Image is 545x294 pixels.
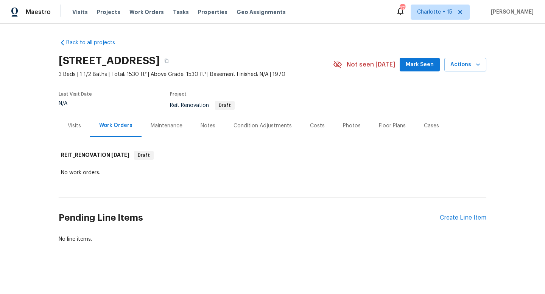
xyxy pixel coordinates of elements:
[59,200,440,235] h2: Pending Line Items
[170,92,187,96] span: Project
[379,122,406,130] div: Floor Plans
[59,143,486,167] div: REIT_RENOVATION [DATE]Draft
[173,9,189,15] span: Tasks
[59,71,333,78] span: 3 Beds | 1 1/2 Baths | Total: 1530 ft² | Above Grade: 1530 ft² | Basement Finished: N/A | 1970
[135,152,153,159] span: Draft
[59,101,92,106] div: N/A
[198,8,227,16] span: Properties
[400,58,440,72] button: Mark Seen
[237,8,286,16] span: Geo Assignments
[450,60,480,70] span: Actions
[347,61,395,68] span: Not seen [DATE]
[99,122,132,129] div: Work Orders
[129,8,164,16] span: Work Orders
[488,8,534,16] span: [PERSON_NAME]
[59,235,486,243] div: No line items.
[424,122,439,130] div: Cases
[310,122,325,130] div: Costs
[160,54,173,68] button: Copy Address
[59,39,131,46] a: Back to all projects
[97,8,120,16] span: Projects
[61,151,129,160] h6: REIT_RENOVATION
[170,103,235,108] span: Reit Renovation
[234,122,292,130] div: Condition Adjustments
[111,152,129,158] span: [DATE]
[59,92,92,96] span: Last Visit Date
[440,214,486,221] div: Create Line Item
[406,60,434,70] span: Mark Seen
[417,8,452,16] span: Charlotte + 15
[26,8,51,16] span: Maestro
[444,58,486,72] button: Actions
[151,122,182,130] div: Maintenance
[68,122,81,130] div: Visits
[59,57,160,65] h2: [STREET_ADDRESS]
[201,122,215,130] div: Notes
[72,8,88,16] span: Visits
[343,122,361,130] div: Photos
[216,103,234,108] span: Draft
[61,169,484,176] div: No work orders.
[400,5,405,12] div: 278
